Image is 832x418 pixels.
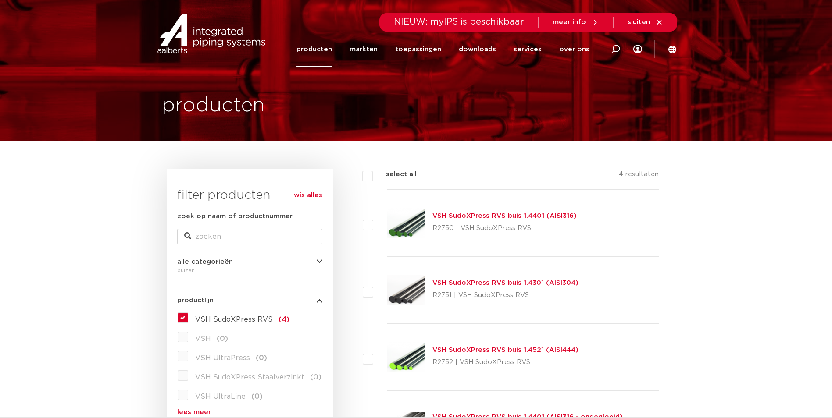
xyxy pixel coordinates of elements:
[394,18,524,26] span: NIEUW: myIPS is beschikbaar
[514,32,542,67] a: services
[177,211,293,222] label: zoek op naam of productnummer
[618,169,659,183] p: 4 resultaten
[195,316,273,323] span: VSH SudoXPress RVS
[195,335,211,342] span: VSH
[177,409,322,415] a: lees meer
[162,92,265,120] h1: producten
[395,32,441,67] a: toepassingen
[432,213,577,219] a: VSH SudoXPress RVS buis 1.4401 (AISI316)
[177,229,322,244] input: zoeken
[459,32,496,67] a: downloads
[177,259,233,265] span: alle categorieën
[177,265,322,276] div: buizen
[296,32,589,67] nav: Menu
[177,187,322,204] h3: filter producten
[350,32,378,67] a: markten
[432,280,578,286] a: VSH SudoXPress RVS buis 1.4301 (AISI304)
[177,297,322,304] button: productlijn
[296,32,332,67] a: producten
[628,18,663,26] a: sluiten
[294,190,322,201] a: wis alles
[177,297,214,304] span: productlijn
[628,19,650,25] span: sluiten
[432,347,578,353] a: VSH SudoXPress RVS buis 1.4521 (AISI444)
[633,32,642,67] div: my IPS
[217,335,228,342] span: (0)
[553,19,586,25] span: meer info
[559,32,589,67] a: over ons
[195,354,250,361] span: VSH UltraPress
[177,259,322,265] button: alle categorieën
[310,374,321,381] span: (0)
[373,169,417,180] label: select all
[256,354,267,361] span: (0)
[387,271,425,309] img: Thumbnail for VSH SudoXPress RVS buis 1.4301 (AISI304)
[195,393,246,400] span: VSH UltraLine
[251,393,263,400] span: (0)
[432,355,578,369] p: R2752 | VSH SudoXPress RVS
[279,316,289,323] span: (4)
[432,221,577,235] p: R2750 | VSH SudoXPress RVS
[387,204,425,242] img: Thumbnail for VSH SudoXPress RVS buis 1.4401 (AISI316)
[432,288,578,302] p: R2751 | VSH SudoXPress RVS
[195,374,304,381] span: VSH SudoXPress Staalverzinkt
[553,18,599,26] a: meer info
[387,338,425,376] img: Thumbnail for VSH SudoXPress RVS buis 1.4521 (AISI444)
